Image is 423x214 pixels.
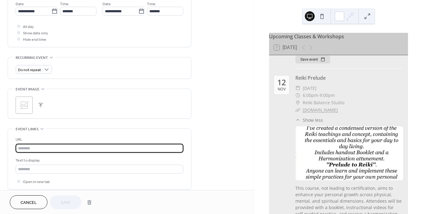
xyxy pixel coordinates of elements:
span: 6:00pm [303,92,318,99]
span: Open in new tab [23,179,50,185]
span: Hide end time [23,36,46,43]
span: Cancel [21,200,37,206]
span: - [318,92,320,99]
button: Cancel [10,195,47,209]
div: ​ [295,99,300,106]
div: Nov [278,87,286,91]
div: ​ [295,117,300,123]
span: Show less [303,117,323,123]
a: [DOMAIN_NAME] [303,107,338,113]
div: 12 [277,78,286,86]
button: ​Show less [295,117,323,123]
a: Reiki Prelude [295,75,326,81]
span: Event image [16,86,39,93]
span: Time [60,1,69,7]
span: Event links [16,126,39,132]
div: ​ [295,106,300,114]
div: Text to display [16,157,182,164]
div: URL [16,136,182,143]
span: 9:00pm [320,92,335,99]
div: ​ [295,92,300,99]
span: [DATE] [303,85,316,92]
button: Save event [295,55,330,63]
div: ​ [295,85,300,92]
span: Show date only [23,30,48,36]
div: Upcoming Classes & Workshops [269,33,408,40]
span: Time [147,1,155,7]
span: Do not repeat [18,67,41,74]
span: Reiki Balance Studio [303,99,344,106]
span: Date [16,1,24,7]
span: Recurring event [16,55,48,61]
span: Date [103,1,111,7]
span: All day [23,24,34,30]
div: ; [16,97,33,114]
